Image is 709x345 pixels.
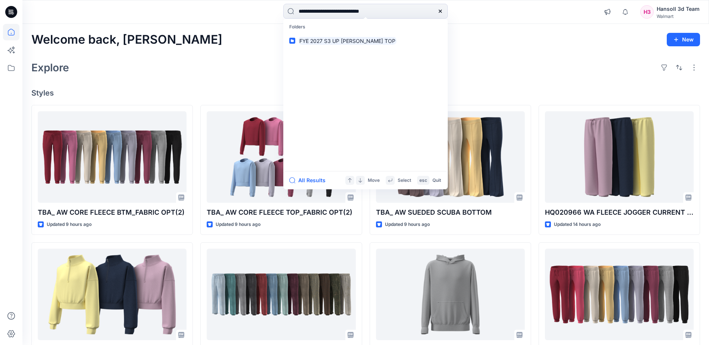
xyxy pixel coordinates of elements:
button: New [667,33,700,46]
div: Hansoll 3d Team [657,4,700,13]
p: TBA_ AW CORE FLEECE BTM_FABRIC OPT(2) [38,207,187,218]
a: TBA_ AW SUEDED SCUBA BOTTOM [376,111,525,203]
p: Move [368,177,380,184]
p: Folders [285,20,446,34]
p: Updated 14 hours ago [554,221,601,229]
p: Updated 9 hours ago [216,221,261,229]
p: Updated 9 hours ago [47,221,92,229]
a: HQTBA_WA FLEECE PANT [207,249,355,340]
div: Walmart [657,13,700,19]
p: Quit [432,177,441,184]
p: Select [398,177,411,184]
a: HQ020966 WA FLEECE JOGGER CURRENT FIT M [545,111,694,203]
h2: Explore [31,62,69,74]
p: HQ020966 WA FLEECE JOGGER CURRENT FIT M [545,207,694,218]
p: TBA_ AW CORE FLEECE TOP_FABRIC OPT(2) [207,207,355,218]
p: TBA_ AW SUEDED SCUBA BOTTOM [376,207,525,218]
p: Updated 9 hours ago [385,221,430,229]
mark: FYE 2027 S3 UP [PERSON_NAME] TOP [298,37,397,45]
div: H3 [640,5,654,19]
a: TBA_ AW CORE FLEECE BTM_FABRIC OPT(1) [545,249,694,340]
a: HQ020965 WA FLEECE HALF ZIP SWEATSHIRT CURRENT FIT M [38,249,187,340]
h2: Welcome back, [PERSON_NAME] [31,33,222,47]
button: All Results [289,176,330,185]
p: esc [419,177,427,184]
a: TBA WN CORE FLEECE ZIP UP PULLOVER [376,249,525,340]
h4: Styles [31,88,700,97]
a: TBA_ AW CORE FLEECE TOP_FABRIC OPT(2) [207,111,355,203]
a: FYE 2027 S3 UP [PERSON_NAME] TOP [285,34,446,48]
a: TBA_ AW CORE FLEECE BTM_FABRIC OPT(2) [38,111,187,203]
